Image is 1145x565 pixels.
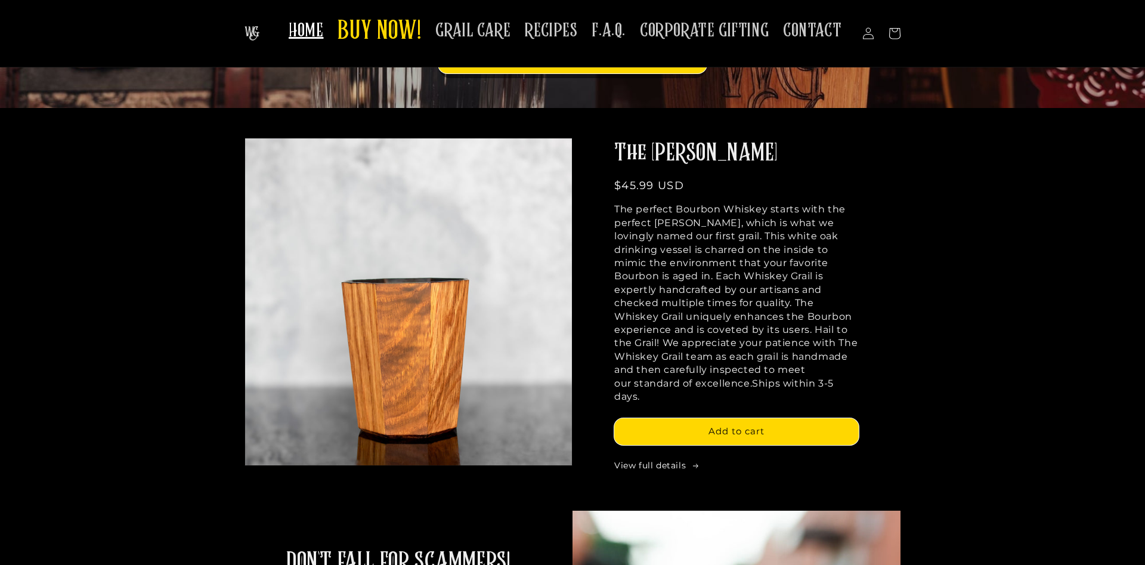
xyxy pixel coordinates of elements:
[428,12,518,50] a: GRAIL CARE
[245,26,259,41] img: The Whiskey Grail
[614,418,859,445] button: Add to cart
[281,12,330,50] a: HOME
[518,12,584,50] a: RECIPES
[633,12,776,50] a: CORPORATE GIFTING
[614,460,859,472] a: View full details
[584,12,633,50] a: F.A.Q.
[435,19,510,42] span: GRAIL CARE
[708,425,765,437] span: Add to cart
[783,19,841,42] span: CONTACT
[525,19,577,42] span: RECIPES
[330,8,428,55] a: BUY NOW!
[592,19,626,42] span: F.A.Q.
[614,179,684,192] span: $45.99 USD
[338,16,421,48] span: BUY NOW!
[289,19,323,42] span: HOME
[614,203,859,403] p: The perfect Bourbon Whiskey starts with the perfect [PERSON_NAME], which is what we lovingly name...
[640,19,769,42] span: CORPORATE GIFTING
[776,12,849,50] a: CONTACT
[614,138,859,169] h2: The [PERSON_NAME]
